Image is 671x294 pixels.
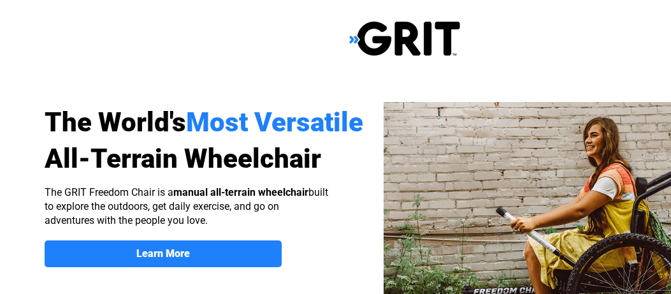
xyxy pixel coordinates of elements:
a: Learn More [45,240,282,267]
strong: manual all-terrain wheelchair [173,186,308,198]
span: The GRIT Freedom Chair is a built to explore the outdoors, get daily exercise, and go on adventur... [45,186,328,226]
span: The World's [45,107,186,138]
span: Most Versatile [186,107,363,138]
strong: Learn More [136,247,190,260]
span: All-Terrain Wheelchair [45,143,321,174]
